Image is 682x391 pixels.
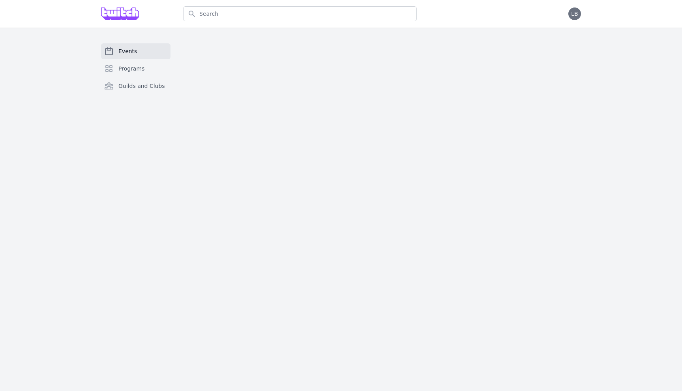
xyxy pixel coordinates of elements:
[101,78,170,94] a: Guilds and Clubs
[101,61,170,76] a: Programs
[118,47,137,55] span: Events
[183,6,417,21] input: Search
[101,43,170,106] nav: Sidebar
[101,7,139,20] img: Grove
[568,7,581,20] button: LB
[101,43,170,59] a: Events
[118,65,144,73] span: Programs
[118,82,165,90] span: Guilds and Clubs
[571,11,578,17] span: LB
